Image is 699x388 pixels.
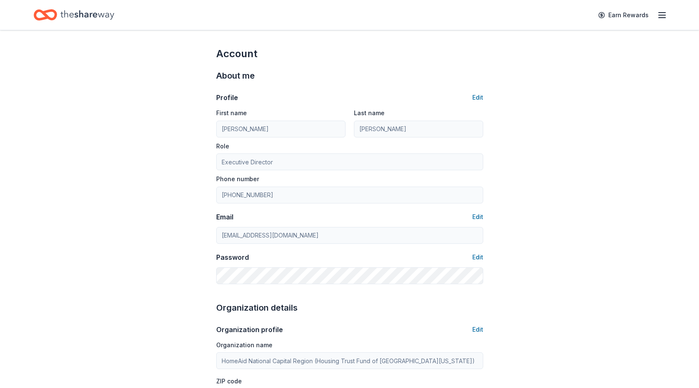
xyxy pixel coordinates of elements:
label: ZIP code [216,377,242,385]
label: Phone number [216,175,259,183]
button: Edit [472,212,483,222]
div: Email [216,212,233,222]
button: Edit [472,92,483,103]
label: Role [216,142,229,150]
div: Account [216,47,483,61]
label: First name [216,109,247,117]
a: Earn Rewards [593,8,654,23]
label: Last name [354,109,385,117]
a: Home [34,5,114,25]
button: Edit [472,325,483,335]
div: Password [216,252,249,262]
div: Organization profile [216,325,283,335]
div: Organization details [216,301,483,314]
div: Profile [216,92,238,103]
button: Edit [472,252,483,262]
label: Organization name [216,341,272,349]
div: About me [216,69,483,82]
